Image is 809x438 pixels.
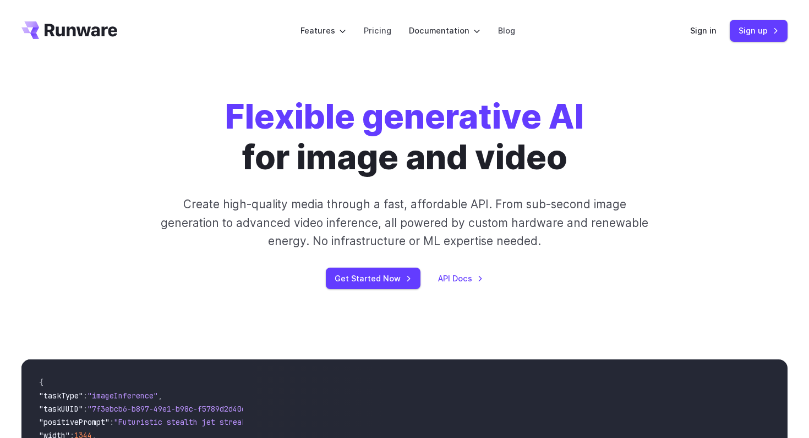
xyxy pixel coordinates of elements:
a: Sign in [690,24,717,37]
a: Go to / [21,21,117,39]
a: Pricing [364,24,391,37]
span: "taskType" [39,391,83,401]
h1: for image and video [225,97,584,178]
label: Documentation [409,24,480,37]
a: API Docs [438,272,483,285]
span: "7f3ebcb6-b897-49e1-b98c-f5789d2d40d7" [88,404,255,414]
span: : [83,391,88,401]
span: "imageInference" [88,391,158,401]
span: "positivePrompt" [39,417,110,427]
strong: Flexible generative AI [225,96,584,137]
span: , [158,391,162,401]
a: Blog [498,24,515,37]
span: "taskUUID" [39,404,83,414]
a: Get Started Now [326,268,420,289]
a: Sign up [730,20,788,41]
span: { [39,378,43,387]
span: "Futuristic stealth jet streaking through a neon-lit cityscape with glowing purple exhaust" [114,417,515,427]
p: Create high-quality media through a fast, affordable API. From sub-second image generation to adv... [160,195,650,250]
label: Features [300,24,346,37]
span: : [110,417,114,427]
span: : [83,404,88,414]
